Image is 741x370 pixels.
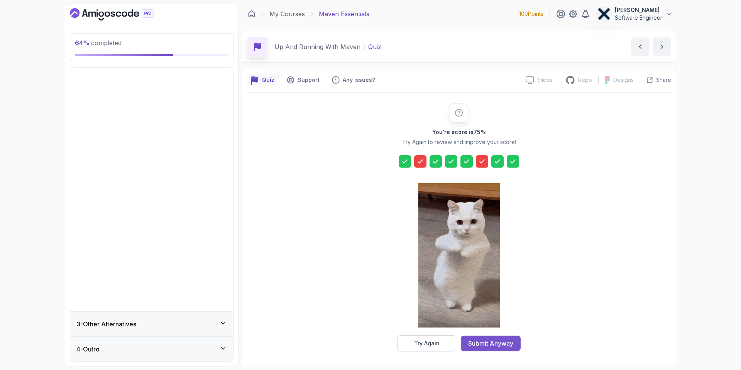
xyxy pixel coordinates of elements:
p: Quiz [368,42,381,51]
button: 4-Outro [70,337,233,362]
p: Any issues? [343,76,375,84]
div: Try Again [414,339,440,347]
button: Submit Anyway [461,336,521,351]
p: Try Again to review and improve your score! [402,138,516,146]
p: Slides [537,76,553,84]
p: Maven Essentials [319,9,369,19]
button: Share [640,76,671,84]
a: Dashboard [70,8,172,20]
p: Support [298,76,320,84]
button: 3-Other Alternatives [70,312,233,336]
a: My Courses [269,9,305,19]
p: [PERSON_NAME] [615,6,662,14]
button: previous content [631,37,650,56]
a: Dashboard [248,10,255,18]
span: 64 % [75,39,90,47]
img: user profile image [597,7,611,21]
button: Support button [282,74,324,86]
p: Quiz [262,76,274,84]
p: Software Engineer [615,14,662,22]
button: user profile image[PERSON_NAME]Software Engineer [596,6,673,22]
h3: 4 - Outro [76,345,100,354]
img: cool-cat [418,183,500,328]
h2: You're score is 75 % [432,128,486,136]
button: next content [653,37,671,56]
span: completed [75,39,122,47]
p: 100 Points [519,10,543,18]
p: Up And Running With Maven [274,42,360,51]
button: Feedback button [327,74,380,86]
p: Repo [578,76,592,84]
p: Share [656,76,671,84]
p: Designs [613,76,634,84]
div: Submit Anyway [468,339,513,348]
h3: 3 - Other Alternatives [76,319,136,329]
button: Try Again [397,335,456,351]
button: quiz button [247,74,279,86]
